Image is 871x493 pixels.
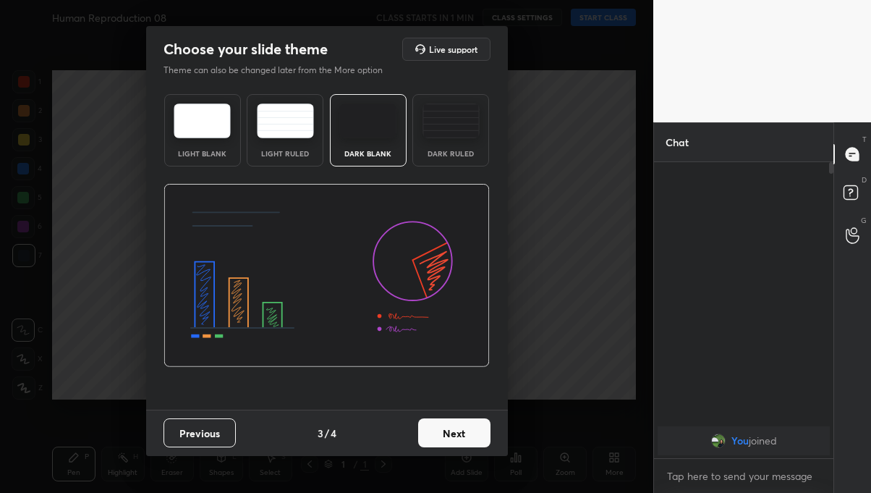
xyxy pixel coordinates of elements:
div: grid [654,424,833,458]
img: darkRuledTheme.de295e13.svg [422,104,480,138]
div: Dark Blank [339,150,397,157]
img: darkTheme.f0cc69e5.svg [339,104,396,138]
img: darkThemeBanner.d06ce4a2.svg [163,184,490,368]
div: Light Blank [174,150,231,157]
img: e522abdfb3ba4a9ba16d91eb6ff8438d.jpg [711,434,726,448]
h4: / [325,426,329,441]
p: Theme can also be changed later from the More option [163,64,398,77]
img: lightTheme.e5ed3b09.svg [174,104,231,138]
button: Next [418,418,490,447]
button: Previous [163,418,236,447]
div: Light Ruled [256,150,314,157]
h4: 3 [318,426,323,441]
h4: 4 [331,426,336,441]
span: joined [749,435,777,447]
p: Chat [654,123,700,161]
h2: Choose your slide theme [163,40,328,59]
img: lightRuledTheme.5fabf969.svg [257,104,314,138]
p: G [861,215,867,226]
h5: Live support [429,45,477,54]
div: Dark Ruled [422,150,480,157]
p: T [862,134,867,145]
span: You [731,435,749,447]
p: D [862,174,867,185]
